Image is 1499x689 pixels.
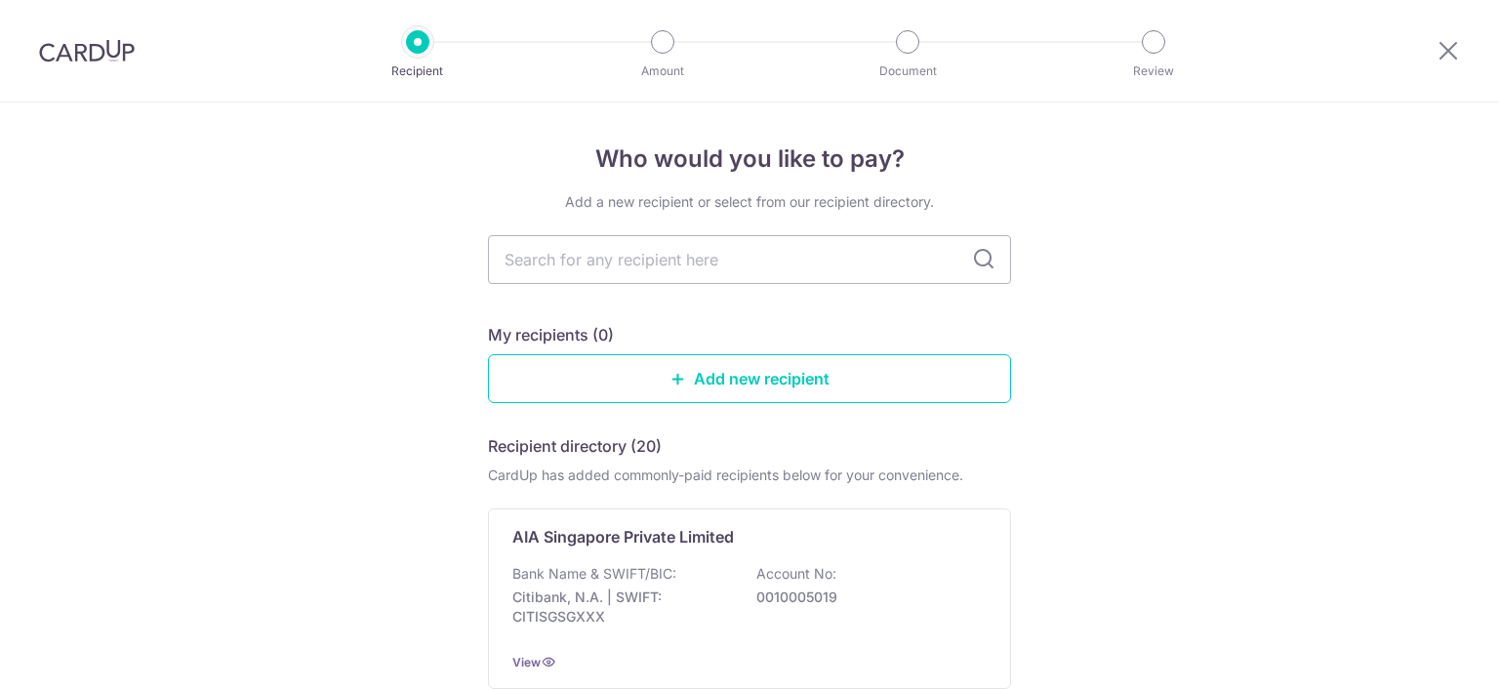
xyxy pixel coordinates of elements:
[488,323,614,346] h5: My recipients (0)
[488,192,1011,212] div: Add a new recipient or select from our recipient directory.
[512,655,541,669] a: View
[512,564,676,584] p: Bank Name & SWIFT/BIC:
[590,61,735,81] p: Amount
[488,354,1011,403] a: Add new recipient
[488,434,662,458] h5: Recipient directory (20)
[756,588,975,607] p: 0010005019
[1081,61,1226,81] p: Review
[512,525,734,548] p: AIA Singapore Private Limited
[488,235,1011,284] input: Search for any recipient here
[345,61,490,81] p: Recipient
[1374,630,1479,679] iframe: Opens a widget where you can find more information
[756,564,836,584] p: Account No:
[512,588,731,627] p: Citibank, N.A. | SWIFT: CITISGSGXXX
[488,142,1011,177] h4: Who would you like to pay?
[488,466,1011,485] div: CardUp has added commonly-paid recipients below for your convenience.
[39,39,135,62] img: CardUp
[835,61,980,81] p: Document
